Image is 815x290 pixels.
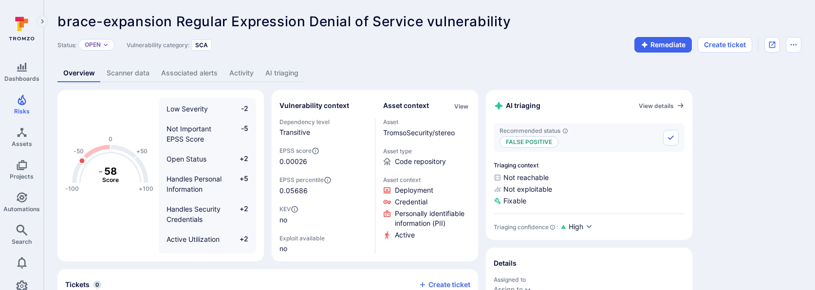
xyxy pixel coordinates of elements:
[279,186,367,196] span: 0.05686
[383,147,471,155] span: Asset type
[279,235,325,242] span: Exploit available
[569,222,583,232] span: High
[230,154,248,164] span: +2
[279,101,349,110] h2: Vulnerability context
[395,209,471,228] span: Click to view evidence
[230,204,248,224] span: +2
[57,41,76,49] span: Status:
[562,128,568,134] svg: AI triaging agent's recommendation for vulnerability status
[223,64,259,82] a: Activity
[3,205,40,213] span: Automations
[65,280,90,290] h2: Tickets
[93,281,101,289] span: 0
[395,185,433,195] span: Click to view evidence
[37,16,48,27] button: Expand navigation menu
[279,147,367,155] span: EPSS score
[786,37,801,53] button: Options menu
[103,42,109,48] button: Expand dropdown
[191,39,212,51] div: SCA
[101,64,155,82] a: Scanner data
[279,157,307,166] span: 0.00026
[57,64,101,82] a: Overview
[279,244,367,254] span: no
[109,135,112,143] text: 0
[569,222,593,232] button: High
[104,165,117,177] tspan: 58
[279,127,367,137] span: Transitive
[494,276,685,283] span: Assigned to
[259,64,304,82] a: AI triaging
[102,176,119,183] text: Score
[634,37,692,53] button: Remediate
[167,205,221,223] span: Handles Security Credentials
[395,230,415,240] span: Click to view evidence
[10,173,34,180] span: Projects
[395,197,427,207] span: Click to view evidence
[136,147,148,155] text: +50
[12,140,32,147] span: Assets
[12,238,32,245] span: Search
[279,176,367,184] span: EPSS percentile
[698,37,752,53] button: Create ticket
[127,41,189,49] span: Vulnerability category:
[550,224,556,230] svg: AI Triaging Agent self-evaluates the confidence behind recommended status based on the depth and ...
[419,280,470,289] button: Create ticket
[452,101,470,111] div: Click to view all asset context details
[494,184,685,194] span: Not exploitable
[167,235,220,243] span: Active Utilization
[494,223,558,231] div: Triaging confidence :
[500,136,558,148] p: False positive
[85,41,101,49] button: Open
[279,205,367,213] span: KEV
[279,118,367,126] span: Dependency level
[230,234,248,244] span: +2
[383,176,471,183] span: Asset context
[395,157,446,166] span: Code repository
[383,128,455,137] a: TromsoSecurity/stereo
[39,18,46,26] i: Expand navigation menu
[663,130,679,145] button: Accept recommended status
[494,258,517,268] h2: Details
[98,165,103,177] tspan: -
[279,215,367,225] span: no
[155,64,223,82] a: Associated alerts
[91,165,130,184] g: The vulnerability score is based on the parameters defined in the settings
[494,196,685,206] span: Fixable
[230,104,248,114] span: -2
[74,147,84,155] text: -50
[230,174,248,194] span: +5
[139,185,153,192] text: +100
[383,101,429,110] h2: Asset context
[4,75,39,82] span: Dashboards
[494,162,685,169] span: Triaging context
[494,101,540,111] h2: AI triaging
[65,185,79,192] text: -100
[57,64,801,82] div: Vulnerability tabs
[167,155,206,163] span: Open Status
[167,125,211,143] span: Not Important EPSS Score
[57,13,511,30] span: brace-expansion Regular Expression Denial of Service vulnerability
[452,103,470,110] button: View
[14,108,30,115] span: Risks
[167,105,208,113] span: Low Severity
[167,175,222,193] span: Handles Personal Information
[500,127,568,134] span: Recommended status
[383,118,471,126] span: Asset
[639,102,685,109] a: View details
[230,124,248,144] span: -5
[494,173,685,182] span: Not reachable
[764,37,780,53] div: Open original issue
